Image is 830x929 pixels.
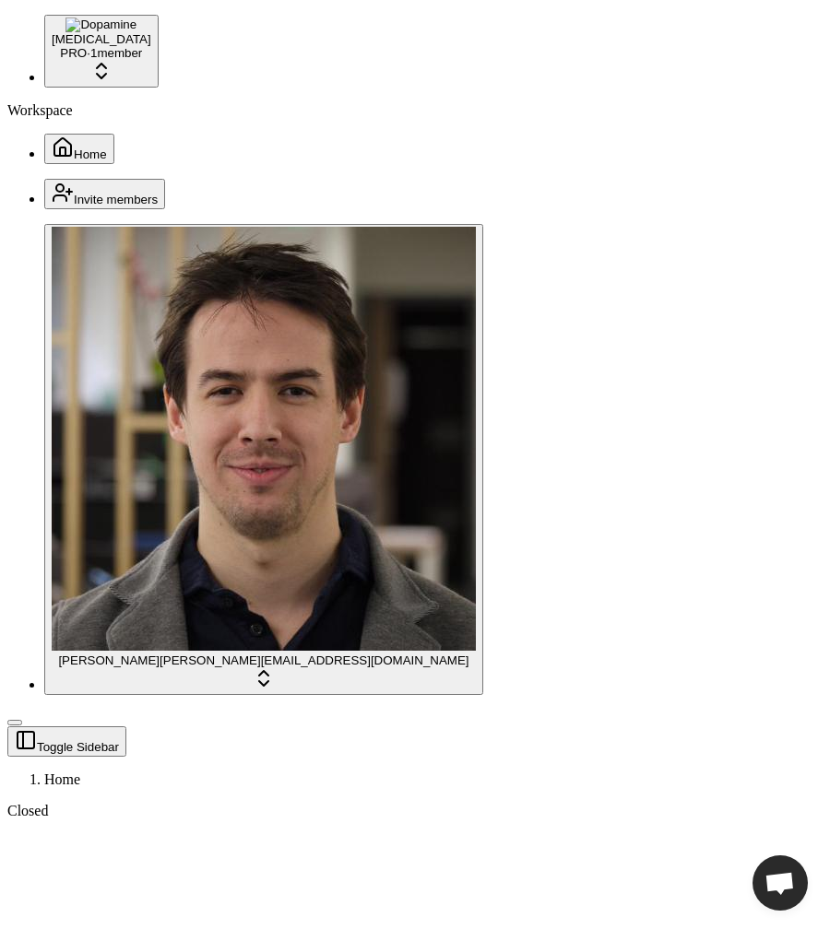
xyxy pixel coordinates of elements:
[74,147,107,161] span: Home
[7,102,823,119] div: Workspace
[44,15,159,88] button: Dopamine[MEDICAL_DATA]PRO·1member
[44,771,80,787] span: Home
[37,740,119,754] span: Toggle Sidebar
[44,191,165,206] a: Invite members
[7,726,126,757] button: Toggle Sidebar
[44,179,165,209] button: Invite members
[44,224,483,695] button: Jonathan Beurel[PERSON_NAME][PERSON_NAME][EMAIL_ADDRESS][DOMAIN_NAME]
[44,146,114,161] a: Home
[753,855,808,911] div: Open chat
[74,193,158,206] span: Invite members
[44,134,114,164] button: Home
[65,18,136,32] img: Dopamine
[160,653,469,667] span: [PERSON_NAME][EMAIL_ADDRESS][DOMAIN_NAME]
[7,803,48,818] span: Closed
[52,46,151,60] div: PRO · 1 member
[58,653,160,667] span: [PERSON_NAME]
[52,32,151,46] div: [MEDICAL_DATA]
[7,720,22,725] button: Toggle Sidebar
[52,227,476,651] img: Jonathan Beurel
[7,771,823,788] nav: breadcrumb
